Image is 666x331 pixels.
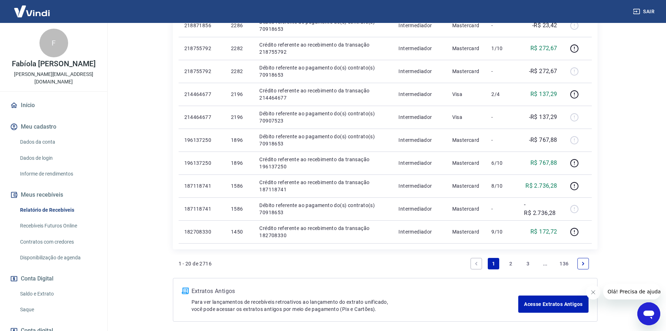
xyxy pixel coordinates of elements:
[17,151,99,165] a: Dados de login
[586,285,600,299] iframe: Fechar mensagem
[231,159,248,167] p: 1896
[184,205,219,212] p: 187118741
[259,87,387,101] p: Crédito referente ao recebimento da transação 214464677
[231,136,248,144] p: 1896
[231,182,248,190] p: 1586
[184,114,219,121] p: 214464677
[398,68,440,75] p: Intermediador
[491,45,513,52] p: 1/10
[491,136,513,144] p: -
[17,287,99,301] a: Saldo e Extrato
[529,136,557,144] p: -R$ 767,88
[9,119,99,135] button: Meu cadastro
[632,5,657,18] button: Sair
[524,200,557,217] p: -R$ 2.736,28
[9,187,99,203] button: Meus recebíveis
[539,258,551,269] a: Jump forward
[17,135,99,149] a: Dados da conta
[184,68,219,75] p: 218755792
[452,91,480,98] p: Visa
[505,258,516,269] a: Page 2
[452,205,480,212] p: Mastercard
[452,45,480,52] p: Mastercard
[398,114,440,121] p: Intermediador
[398,159,440,167] p: Intermediador
[184,159,219,167] p: 196137250
[231,22,248,29] p: 2286
[522,258,534,269] a: Page 3
[259,179,387,193] p: Crédito referente ao recebimento da transação 187118741
[530,90,557,99] p: R$ 137,29
[4,5,60,11] span: Olá! Precisa de ajuda?
[184,45,219,52] p: 218755792
[452,159,480,167] p: Mastercard
[17,235,99,249] a: Contratos com credores
[39,29,68,57] div: F
[184,22,219,29] p: 218871856
[491,182,513,190] p: 8/10
[398,136,440,144] p: Intermediador
[491,159,513,167] p: 6/10
[491,91,513,98] p: 2/4
[398,91,440,98] p: Intermediador
[259,18,387,33] p: Débito referente ao pagamento do(s) contrato(s) 70918653
[184,91,219,98] p: 214464677
[471,258,482,269] a: Previous page
[192,287,519,296] p: Extratos Antigos
[259,41,387,56] p: Crédito referente ao recebimento da transação 218755792
[452,182,480,190] p: Mastercard
[192,298,519,313] p: Para ver lançamentos de recebíveis retroativos ao lançamento do extrato unificado, você pode aces...
[9,0,55,22] img: Vindi
[17,203,99,217] a: Relatório de Recebíveis
[259,110,387,124] p: Débito referente ao pagamento do(s) contrato(s) 70907523
[259,156,387,170] p: Crédito referente ao recebimento da transação 196137250
[184,136,219,144] p: 196137250
[398,205,440,212] p: Intermediador
[182,288,189,294] img: ícone
[184,228,219,235] p: 182708330
[259,133,387,147] p: Débito referente ao pagamento do(s) contrato(s) 70918653
[231,228,248,235] p: 1450
[452,228,480,235] p: Mastercard
[398,228,440,235] p: Intermediador
[17,250,99,265] a: Disponibilização de agenda
[491,114,513,121] p: -
[398,45,440,52] p: Intermediador
[577,258,589,269] a: Next page
[231,205,248,212] p: 1586
[637,302,660,325] iframe: Botão para abrir a janela de mensagens
[398,182,440,190] p: Intermediador
[532,21,557,30] p: -R$ 23,42
[398,22,440,29] p: Intermediador
[259,64,387,78] p: Débito referente ao pagamento do(s) contrato(s) 70918653
[518,296,588,313] a: Acesse Extratos Antigos
[491,228,513,235] p: 9/10
[231,68,248,75] p: 2282
[17,167,99,181] a: Informe de rendimentos
[488,258,499,269] a: Page 1 is your current page
[603,284,660,299] iframe: Mensagem da empresa
[9,271,99,287] button: Conta Digital
[557,258,571,269] a: Page 136
[491,68,513,75] p: -
[529,67,557,76] p: -R$ 272,67
[259,225,387,239] p: Crédito referente ao recebimento da transação 182708330
[179,260,212,267] p: 1 - 20 de 2716
[259,202,387,216] p: Débito referente ao pagamento do(s) contrato(s) 70918653
[530,44,557,53] p: R$ 272,67
[452,68,480,75] p: Mastercard
[491,205,513,212] p: -
[184,182,219,190] p: 187118741
[452,136,480,144] p: Mastercard
[12,60,96,68] p: Fabíola [PERSON_NAME]
[452,22,480,29] p: Mastercard
[530,159,557,167] p: R$ 767,88
[231,45,248,52] p: 2282
[491,22,513,29] p: -
[529,113,557,121] p: -R$ 137,29
[452,114,480,121] p: Visa
[231,91,248,98] p: 2196
[9,97,99,113] a: Início
[525,182,557,190] p: R$ 2.736,28
[17,302,99,317] a: Saque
